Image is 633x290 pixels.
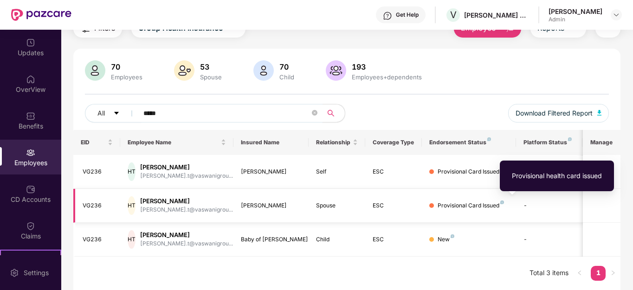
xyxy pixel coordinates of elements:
[83,168,113,176] div: VG236
[606,266,620,281] button: right
[140,172,233,180] div: [PERSON_NAME].t@vaswanigrou...
[26,38,35,47] img: svg+xml;base64,PHN2ZyBpZD0iVXBkYXRlZCIgeG1sbnM9Imh0dHA6Ly93d3cudzMub3JnLzIwMDAvc3ZnIiB3aWR0aD0iMj...
[21,268,52,277] div: Settings
[83,235,113,244] div: VG236
[10,268,19,277] img: svg+xml;base64,PHN2ZyBpZD0iU2V0dGluZy0yMHgyMCIgeG1sbnM9Imh0dHA6Ly93d3cudzMub3JnLzIwMDAvc3ZnIiB3aW...
[613,11,620,19] img: svg+xml;base64,PHN2ZyBpZD0iRHJvcGRvd24tMzJ4MzIiIHhtbG5zPSJodHRwOi8vd3d3LnczLm9yZy8yMDAwL3N2ZyIgd2...
[309,130,365,155] th: Relationship
[577,270,582,276] span: left
[429,139,509,146] div: Endorsement Status
[373,201,414,210] div: ESC
[316,168,358,176] div: Self
[81,139,106,146] span: EID
[128,230,136,249] div: HT
[464,11,529,19] div: [PERSON_NAME] ESTATES DEVELOPERS PRIVATE LIMITED
[253,60,274,81] img: svg+xml;base64,PHN2ZyB4bWxucz0iaHR0cDovL3d3dy53My5vcmcvMjAwMC9zdmciIHhtbG5zOnhsaW5rPSJodHRwOi8vd3...
[83,201,113,210] div: VG236
[500,200,504,204] img: svg+xml;base64,PHN2ZyB4bWxucz0iaHR0cDovL3d3dy53My5vcmcvMjAwMC9zdmciIHdpZHRoPSI4IiBoZWlnaHQ9IjgiIH...
[26,221,35,231] img: svg+xml;base64,PHN2ZyBpZD0iQ2xhaW0iIHhtbG5zPSJodHRwOi8vd3d3LnczLm9yZy8yMDAwL3N2ZyIgd2lkdGg9IjIwIi...
[568,137,572,141] img: svg+xml;base64,PHN2ZyB4bWxucz0iaHR0cDovL3d3dy53My5vcmcvMjAwMC9zdmciIHdpZHRoPSI4IiBoZWlnaHQ9IjgiIH...
[140,197,233,206] div: [PERSON_NAME]
[516,189,582,223] td: -
[322,104,345,122] button: search
[597,110,602,116] img: svg+xml;base64,PHN2ZyB4bWxucz0iaHR0cDovL3d3dy53My5vcmcvMjAwMC9zdmciIHhtbG5zOnhsaW5rPSJodHRwOi8vd3...
[109,73,144,81] div: Employees
[316,139,351,146] span: Relationship
[572,266,587,281] li: Previous Page
[373,235,414,244] div: ESC
[109,62,144,71] div: 70
[278,73,296,81] div: Child
[316,201,358,210] div: Spouse
[383,11,392,20] img: svg+xml;base64,PHN2ZyBpZD0iSGVscC0zMngzMiIgeG1sbnM9Imh0dHA6Ly93d3cudzMub3JnLzIwMDAvc3ZnIiB3aWR0aD...
[516,108,593,118] span: Download Filtered Report
[241,201,302,210] div: [PERSON_NAME]
[140,231,233,239] div: [PERSON_NAME]
[451,234,454,238] img: svg+xml;base64,PHN2ZyB4bWxucz0iaHR0cDovL3d3dy53My5vcmcvMjAwMC9zdmciIHdpZHRoPSI4IiBoZWlnaHQ9IjgiIH...
[508,104,609,122] button: Download Filtered Report
[241,168,302,176] div: [PERSON_NAME]
[350,73,424,81] div: Employees+dependents
[140,206,233,214] div: [PERSON_NAME].t@vaswanigrou...
[572,266,587,281] button: left
[120,130,233,155] th: Employee Name
[312,109,317,118] span: close-circle
[26,75,35,84] img: svg+xml;base64,PHN2ZyBpZD0iSG9tZSIgeG1sbnM9Imh0dHA6Ly93d3cudzMub3JnLzIwMDAvc3ZnIiB3aWR0aD0iMjAiIG...
[549,7,602,16] div: [PERSON_NAME]
[583,130,620,155] th: Manage
[128,196,136,215] div: HT
[350,62,424,71] div: 193
[516,223,582,257] td: -
[26,185,35,194] img: svg+xml;base64,PHN2ZyBpZD0iQ0RfQWNjb3VudHMiIGRhdGEtbmFtZT0iQ0QgQWNjb3VudHMiIHhtbG5zPSJodHRwOi8vd3...
[322,110,340,117] span: search
[85,104,142,122] button: Allcaret-down
[198,62,224,71] div: 53
[198,73,224,81] div: Spouse
[128,162,136,181] div: HT
[396,11,419,19] div: Get Help
[365,130,422,155] th: Coverage Type
[450,9,457,20] span: V
[113,110,120,117] span: caret-down
[174,60,194,81] img: svg+xml;base64,PHN2ZyB4bWxucz0iaHR0cDovL3d3dy53My5vcmcvMjAwMC9zdmciIHhtbG5zOnhsaW5rPSJodHRwOi8vd3...
[326,60,346,81] img: svg+xml;base64,PHN2ZyB4bWxucz0iaHR0cDovL3d3dy53My5vcmcvMjAwMC9zdmciIHhtbG5zOnhsaW5rPSJodHRwOi8vd3...
[233,130,309,155] th: Insured Name
[26,148,35,157] img: svg+xml;base64,PHN2ZyBpZD0iRW1wbG95ZWVzIiB4bWxucz0iaHR0cDovL3d3dy53My5vcmcvMjAwMC9zdmciIHdpZHRoPS...
[438,201,504,210] div: Provisional Card Issued
[11,9,71,21] img: New Pazcare Logo
[530,266,568,281] li: Total 3 items
[549,16,602,23] div: Admin
[610,270,616,276] span: right
[241,235,302,244] div: Baby of [PERSON_NAME]
[523,139,575,146] div: Platform Status
[26,111,35,121] img: svg+xml;base64,PHN2ZyBpZD0iQmVuZWZpdHMiIHhtbG5zPSJodHRwOi8vd3d3LnczLm9yZy8yMDAwL3N2ZyIgd2lkdGg9Ij...
[97,108,105,118] span: All
[438,235,454,244] div: New
[316,235,358,244] div: Child
[438,168,504,176] div: Provisional Card Issued
[606,266,620,281] li: Next Page
[73,130,121,155] th: EID
[591,266,606,281] li: 1
[85,60,105,81] img: svg+xml;base64,PHN2ZyB4bWxucz0iaHR0cDovL3d3dy53My5vcmcvMjAwMC9zdmciIHhtbG5zOnhsaW5rPSJodHRwOi8vd3...
[278,62,296,71] div: 70
[591,266,606,280] a: 1
[487,137,491,141] img: svg+xml;base64,PHN2ZyB4bWxucz0iaHR0cDovL3d3dy53My5vcmcvMjAwMC9zdmciIHdpZHRoPSI4IiBoZWlnaHQ9IjgiIH...
[128,139,219,146] span: Employee Name
[140,239,233,248] div: [PERSON_NAME].t@vaswanigrou...
[140,163,233,172] div: [PERSON_NAME]
[512,171,602,181] div: Provisional health card issued
[373,168,414,176] div: ESC
[312,110,317,116] span: close-circle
